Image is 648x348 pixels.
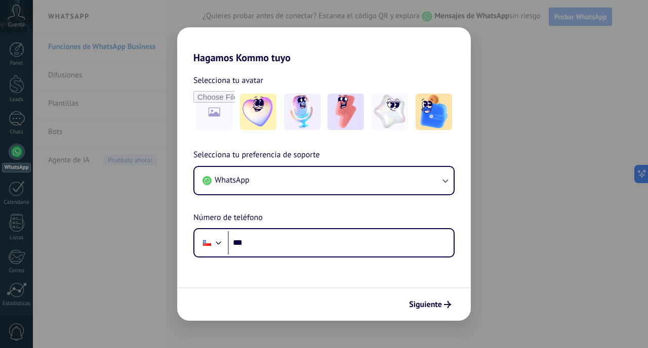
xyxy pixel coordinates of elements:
img: -4.jpeg [372,94,408,130]
button: Siguiente [404,296,456,313]
span: WhatsApp [215,175,250,185]
img: -1.jpeg [240,94,276,130]
img: -2.jpeg [284,94,320,130]
button: WhatsApp [194,167,454,194]
h2: Hagamos Kommo tuyo [177,27,471,64]
span: Selecciona tu preferencia de soporte [193,149,320,162]
span: Siguiente [409,301,442,308]
img: -5.jpeg [416,94,452,130]
img: -3.jpeg [328,94,364,130]
span: Número de teléfono [193,211,263,225]
span: Selecciona tu avatar [193,74,263,87]
div: Chile: + 56 [197,232,217,253]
